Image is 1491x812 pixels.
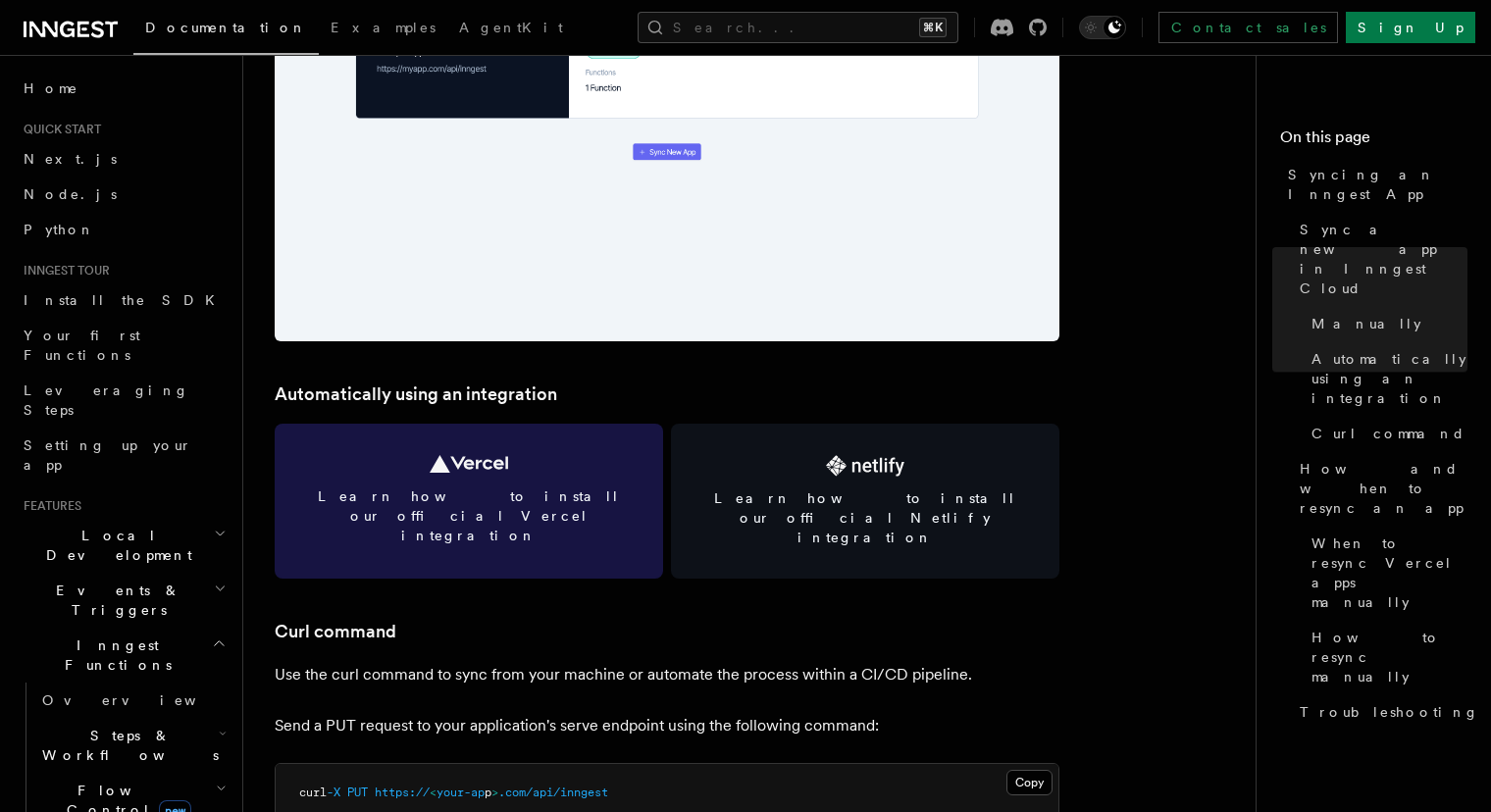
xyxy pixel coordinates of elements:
[16,212,231,247] a: Python
[16,581,214,620] span: Events & Triggers
[24,186,117,202] span: Node.js
[34,726,219,765] span: Steps & Workflows
[1288,165,1467,204] span: Syncing an Inngest App
[275,381,557,408] a: Automatically using an integration
[1292,694,1467,730] a: Troubleshooting
[299,786,327,799] span: curl
[1280,157,1467,212] a: Syncing an Inngest App
[16,518,231,573] button: Local Development
[275,424,663,579] a: Learn how to install our official Vercel integration
[16,122,101,137] span: Quick start
[437,786,485,799] span: your-ap
[347,786,368,799] span: PUT
[1300,459,1467,518] span: How and when to resync an app
[694,488,1036,547] span: Learn how to install our official Netlify integration
[24,382,189,418] span: Leveraging Steps
[1158,12,1338,43] a: Contact sales
[16,628,231,683] button: Inngest Functions
[145,20,307,35] span: Documentation
[298,486,640,545] span: Learn how to install our official Vercel integration
[1311,314,1421,333] span: Manually
[24,437,192,473] span: Setting up your app
[133,6,319,55] a: Documentation
[1311,349,1467,408] span: Automatically using an integration
[275,661,1059,688] p: Use the curl command to sync from your machine or automate the process within a CI/CD pipeline.
[1300,220,1467,298] span: Sync a new app in Inngest Cloud
[275,618,396,645] a: Curl command
[498,786,608,799] span: .com/api/inngest
[275,712,1059,739] p: Send a PUT request to your application's serve endpoint using the following command:
[24,292,227,308] span: Install the SDK
[331,20,436,35] span: Examples
[16,177,231,212] a: Node.js
[1304,526,1467,620] a: When to resync Vercel apps manually
[16,635,212,675] span: Inngest Functions
[24,328,140,363] span: Your first Functions
[16,573,231,628] button: Events & Triggers
[16,498,81,514] span: Features
[16,373,231,428] a: Leveraging Steps
[16,526,214,565] span: Local Development
[1311,628,1467,686] span: How to resync manually
[34,718,231,773] button: Steps & Workflows
[1006,770,1053,795] button: Copy
[1304,306,1467,341] a: Manually
[491,786,498,799] span: >
[16,71,231,106] a: Home
[42,692,244,708] span: Overview
[1300,702,1479,722] span: Troubleshooting
[1079,16,1126,39] button: Toggle dark mode
[1304,620,1467,694] a: How to resync manually
[16,263,110,279] span: Inngest tour
[24,222,95,237] span: Python
[16,282,231,318] a: Install the SDK
[34,683,231,718] a: Overview
[638,12,958,43] button: Search...⌘K
[375,786,430,799] span: https://
[459,20,563,35] span: AgentKit
[671,424,1059,579] a: Learn how to install our official Netlify integration
[485,786,491,799] span: p
[1311,424,1465,443] span: Curl command
[1304,416,1467,451] a: Curl command
[1280,126,1467,157] h4: On this page
[24,151,117,167] span: Next.js
[319,6,447,53] a: Examples
[1292,451,1467,526] a: How and when to resync an app
[1346,12,1475,43] a: Sign Up
[430,786,437,799] span: <
[447,6,575,53] a: AgentKit
[919,18,947,37] kbd: ⌘K
[16,141,231,177] a: Next.js
[1304,341,1467,416] a: Automatically using an integration
[327,786,340,799] span: -X
[24,78,78,98] span: Home
[1311,533,1467,612] span: When to resync Vercel apps manually
[16,318,231,373] a: Your first Functions
[16,428,231,482] a: Setting up your app
[1292,212,1467,306] a: Sync a new app in Inngest Cloud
